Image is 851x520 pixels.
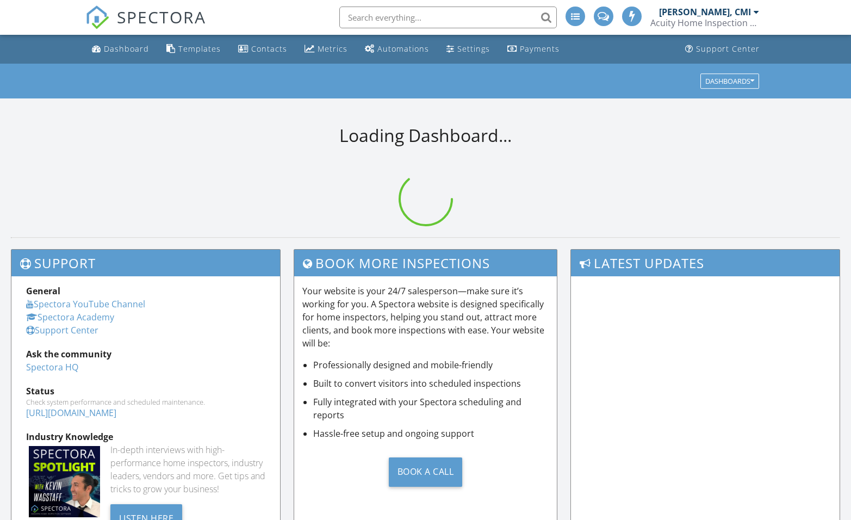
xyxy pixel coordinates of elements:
div: Support Center [696,44,760,54]
button: Dashboards [700,73,759,89]
div: Automations [377,44,429,54]
div: Ask the community [26,348,265,361]
div: Dashboards [705,77,754,85]
div: Metrics [318,44,347,54]
h3: Book More Inspections [294,250,556,276]
a: Contacts [234,39,291,59]
strong: General [26,285,60,297]
div: Industry Knowledge [26,430,265,443]
h3: Support [11,250,280,276]
a: Spectora Academy [26,311,114,323]
a: Spectora YouTube Channel [26,298,145,310]
img: Spectoraspolightmain [29,446,100,517]
h3: Latest Updates [571,250,840,276]
li: Hassle-free setup and ongoing support [313,427,548,440]
div: Dashboard [104,44,149,54]
p: Your website is your 24/7 salesperson—make sure it’s working for you. A Spectora website is desig... [302,284,548,350]
a: Support Center [26,324,98,336]
a: Book a Call [302,449,548,495]
a: [URL][DOMAIN_NAME] [26,407,116,419]
li: Fully integrated with your Spectora scheduling and reports [313,395,548,422]
a: Spectora HQ [26,361,78,373]
li: Professionally designed and mobile-friendly [313,358,548,372]
li: Built to convert visitors into scheduled inspections [313,377,548,390]
div: Acuity Home Inspection Services [650,17,759,28]
a: Automations (Advanced) [361,39,433,59]
div: Templates [178,44,221,54]
div: Settings [457,44,490,54]
input: Search everything... [339,7,557,28]
img: The Best Home Inspection Software - Spectora [85,5,109,29]
div: Book a Call [389,457,463,487]
div: Status [26,385,265,398]
span: SPECTORA [117,5,206,28]
div: In-depth interviews with high-performance home inspectors, industry leaders, vendors and more. Ge... [110,443,266,496]
a: SPECTORA [85,15,206,38]
a: Dashboard [88,39,153,59]
a: Templates [162,39,225,59]
a: Metrics [300,39,352,59]
div: Contacts [251,44,287,54]
a: Settings [442,39,494,59]
a: Payments [503,39,564,59]
a: Support Center [681,39,764,59]
div: Payments [520,44,560,54]
div: Check system performance and scheduled maintenance. [26,398,265,406]
div: [PERSON_NAME], CMI [659,7,751,17]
